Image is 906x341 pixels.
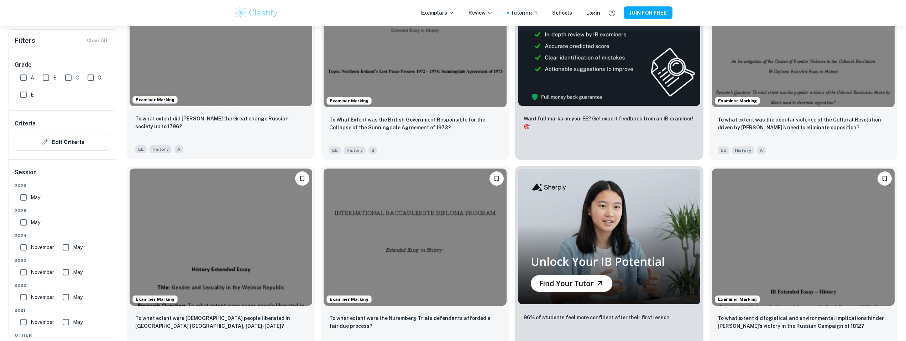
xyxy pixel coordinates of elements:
[757,146,766,154] span: A
[133,296,177,303] span: Examiner Marking
[15,168,110,182] h6: Session
[150,145,172,153] span: History
[368,146,377,154] span: B
[31,243,54,251] span: November
[174,145,183,153] span: A
[718,314,889,330] p: To what extent did logistical and environmental implications hinder Napoleon’s victory in the Rus...
[586,9,600,17] a: Login
[715,98,760,104] span: Examiner Marking
[15,307,110,314] span: 2021
[15,232,110,239] span: 2024
[31,318,54,326] span: November
[327,98,371,104] span: Examiner Marking
[15,282,110,289] span: 2022
[135,145,147,153] span: EE
[135,314,307,330] p: To what extent were queer people liberated in Weimar Germany, 1919-1933?
[624,6,672,19] button: JOIN FOR FREE
[878,171,892,186] button: Please log in to bookmark exemplars
[295,171,309,186] button: Please log in to bookmark exemplars
[31,268,54,276] span: November
[606,7,618,19] button: Help and Feedback
[31,74,34,82] span: A
[73,268,83,276] span: May
[329,116,501,131] p: To What Extent was the British Government Responsible for the Collapse of the Sunningdale Agreeme...
[15,257,110,264] span: 2023
[234,6,279,20] img: Clastify logo
[712,169,895,306] img: History EE example thumbnail: To what extent did logistical and enviro
[53,74,57,82] span: B
[489,171,504,186] button: Please log in to bookmark exemplars
[73,318,83,326] span: May
[718,146,729,154] span: EE
[73,243,83,251] span: May
[732,146,754,154] span: History
[31,193,40,201] span: May
[421,9,454,17] p: Exemplars
[75,74,79,82] span: C
[715,296,760,303] span: Examiner Marking
[31,91,34,99] span: E
[468,9,493,17] p: Review
[15,61,110,69] h6: Grade
[31,218,40,226] span: May
[524,115,695,130] p: Want full marks on your EE ? Get expert feedback from an IB examiner!
[15,119,36,128] h6: Criteria
[524,124,530,129] span: 🎯
[524,314,670,321] p: 96% of students feel more confident after their first lesson
[324,169,506,306] img: History EE example thumbnail: To what extent were the Nuremberg Trials
[31,293,54,301] span: November
[327,296,371,303] span: Examiner Marking
[133,97,177,103] span: Examiner Marking
[552,9,572,17] a: Schools
[135,115,307,130] p: To what extent did Catherine the Great change Russian society up to 1796?
[510,9,538,17] a: Tutoring
[15,207,110,214] span: 2025
[15,134,110,151] button: Edit Criteria
[718,116,889,131] p: To what extent was the popular violence of the Cultural Revolution driven by Mao’s need to elimin...
[15,332,110,339] span: Other
[98,74,101,82] span: D
[130,169,312,306] img: History EE example thumbnail: To what extent were queer people liberat
[329,314,501,330] p: To what extent were the Nuremberg Trials defendants afforded a fair due process?
[344,146,366,154] span: History
[15,36,35,46] h6: Filters
[518,169,701,305] img: Thumbnail
[15,182,110,189] span: 2026
[329,146,341,154] span: EE
[73,293,83,301] span: May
